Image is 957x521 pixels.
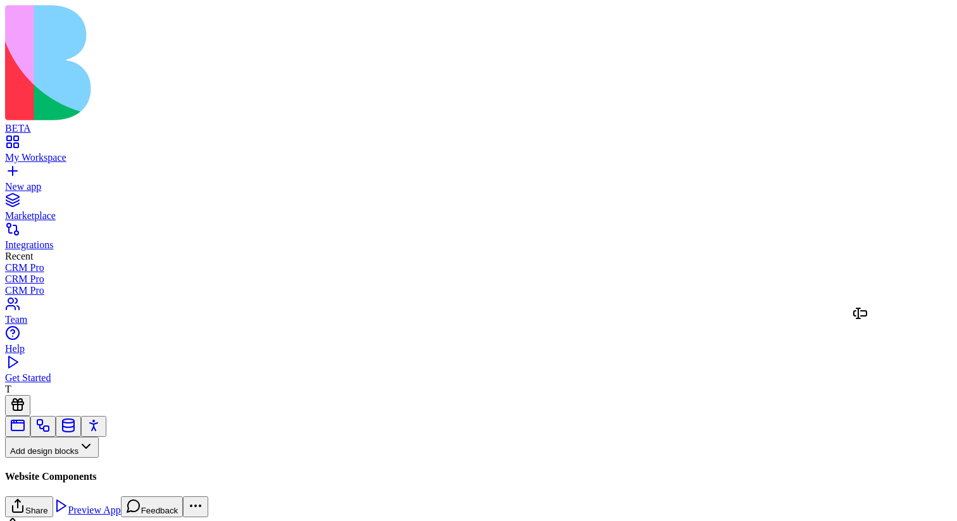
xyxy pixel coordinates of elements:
[5,181,952,192] div: New app
[5,239,952,251] div: Integrations
[5,437,99,458] button: Add design blocks
[5,210,952,222] div: Marketplace
[5,228,952,251] a: Integrations
[5,111,952,134] a: BETA
[5,496,53,517] button: Share
[5,170,952,192] a: New app
[5,141,952,163] a: My Workspace
[5,123,952,134] div: BETA
[5,332,952,355] a: Help
[5,303,952,325] a: Team
[5,285,952,296] a: CRM Pro
[5,372,952,384] div: Get Started
[5,384,11,394] span: T
[5,152,952,163] div: My Workspace
[5,343,952,355] div: Help
[5,262,952,273] a: CRM Pro
[5,251,33,261] span: Recent
[5,361,952,384] a: Get Started
[5,314,952,325] div: Team
[121,496,184,517] button: Feedback
[5,199,952,222] a: Marketplace
[5,273,952,285] a: CRM Pro
[5,471,952,482] h4: Website Components
[53,505,121,515] a: Preview App
[5,5,514,120] img: logo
